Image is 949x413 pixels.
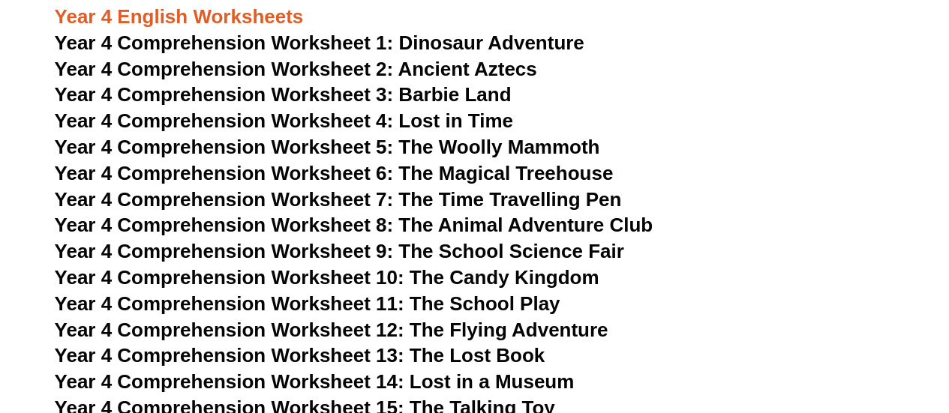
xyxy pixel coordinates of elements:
[699,244,949,413] iframe: Chat Widget
[55,188,622,211] a: Year 4 Comprehension Worksheet 7: The Time Travelling Pen
[55,266,599,289] a: Year 4 Comprehension Worksheet 10: The Candy Kingdom
[55,344,545,367] a: Year 4 Comprehension Worksheet 13: The Lost Book
[55,214,653,236] a: Year 4 Comprehension Worksheet 8: The Animal Adventure Club
[55,292,560,315] a: Year 4 Comprehension Worksheet 11: The School Play
[55,319,608,341] a: Year 4 Comprehension Worksheet 12: The Flying Adventure
[55,109,513,132] a: Year 4 Comprehension Worksheet 4: Lost in Time
[55,31,394,54] span: Year 4 Comprehension Worksheet 1:
[55,136,600,158] a: Year 4 Comprehension Worksheet 5: The Woolly Mammoth
[55,162,614,184] a: Year 4 Comprehension Worksheet 6: The Magical Treehouse
[55,370,575,393] a: Year 4 Comprehension Worksheet 14: Lost in a Museum
[55,58,537,80] a: Year 4 Comprehension Worksheet 2: Ancient Aztecs
[55,31,584,54] a: Year 4 Comprehension Worksheet 1: Dinosaur Adventure
[55,83,512,106] a: Year 4 Comprehension Worksheet 3: Barbie Land
[55,240,624,262] a: Year 4 Comprehension Worksheet 9: The School Science Fair
[398,31,584,54] span: Dinosaur Adventure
